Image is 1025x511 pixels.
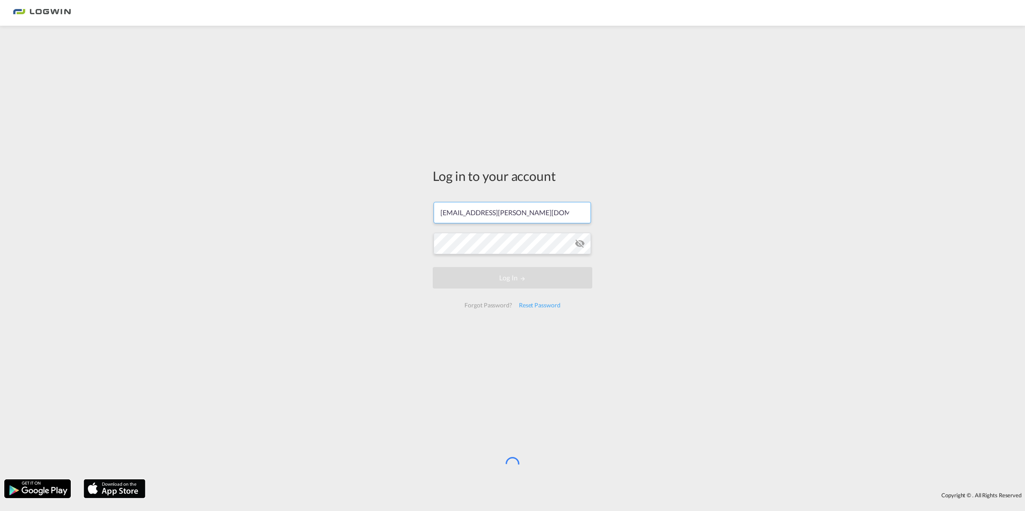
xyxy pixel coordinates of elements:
img: google.png [3,478,72,499]
img: 2761ae10d95411efa20a1f5e0282d2d7.png [13,3,71,23]
div: Copyright © . All Rights Reserved [150,488,1025,502]
div: Forgot Password? [461,298,515,313]
input: Enter email/phone number [434,202,591,223]
button: LOGIN [433,267,592,289]
div: Log in to your account [433,167,592,185]
div: Reset Password [516,298,564,313]
img: apple.png [83,478,146,499]
md-icon: icon-eye-off [575,238,585,249]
